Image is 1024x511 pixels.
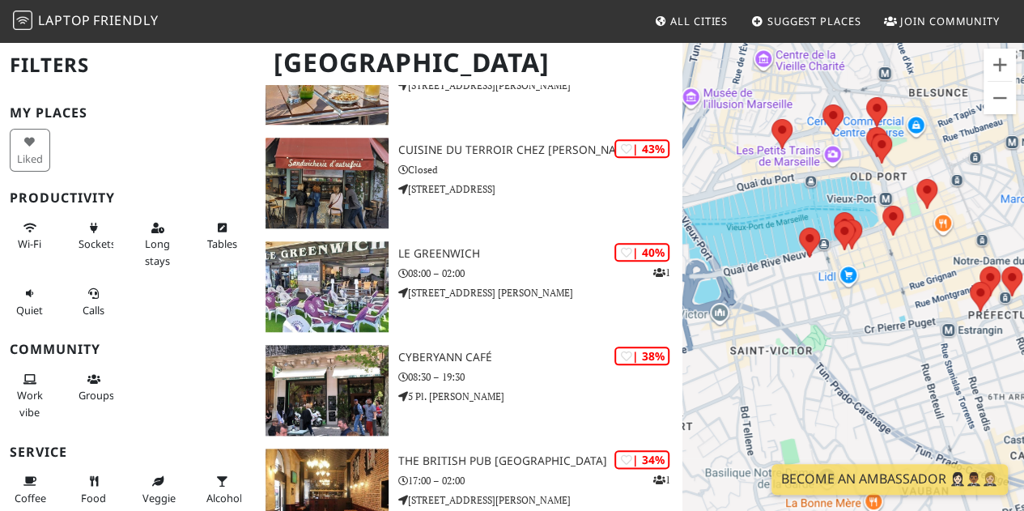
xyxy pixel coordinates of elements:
[614,450,669,469] div: | 34%
[10,342,246,357] h3: Community
[614,139,669,158] div: | 43%
[10,468,50,511] button: Coffee
[877,6,1006,36] a: Join Community
[81,491,106,505] span: Food
[398,266,682,281] p: 08:00 – 02:00
[398,285,682,300] p: [STREET_ADDRESS] [PERSON_NAME]
[10,40,246,90] h2: Filters
[10,105,246,121] h3: My Places
[17,388,43,419] span: People working
[614,347,669,365] div: | 38%
[10,280,50,323] button: Quiet
[16,303,43,317] span: Quiet
[79,236,116,251] span: Power sockets
[138,215,178,274] button: Long stays
[138,468,178,511] button: Veggie
[266,345,389,436] img: Cyberyann Café
[398,492,682,508] p: [STREET_ADDRESS][PERSON_NAME]
[142,491,176,505] span: Veggie
[398,143,682,157] h3: CUISINE DU TERROIR CHEZ [PERSON_NAME]
[614,243,669,262] div: | 40%
[18,236,41,251] span: Stable Wi-Fi
[398,454,682,468] h3: The British Pub [GEOGRAPHIC_DATA]
[74,215,114,258] button: Sockets
[266,241,389,332] img: Le Greenwich
[38,11,91,29] span: Laptop
[13,7,159,36] a: LaptopFriendly LaptopFriendly
[767,14,861,28] span: Suggest Places
[648,6,734,36] a: All Cities
[10,190,246,206] h3: Productivity
[984,82,1016,114] button: Zoom out
[206,491,242,505] span: Alcohol
[256,241,682,332] a: Le Greenwich | 40% 1 Le Greenwich 08:00 – 02:00 [STREET_ADDRESS] [PERSON_NAME]
[202,215,242,258] button: Tables
[745,6,868,36] a: Suggest Places
[79,388,114,402] span: Group tables
[398,162,682,177] p: Closed
[13,11,32,30] img: LaptopFriendly
[256,138,682,228] a: CUISINE DU TERROIR CHEZ FANNY | 43% CUISINE DU TERROIR CHEZ [PERSON_NAME] Closed [STREET_ADDRESS]
[74,468,114,511] button: Food
[74,280,114,323] button: Calls
[261,40,679,85] h1: [GEOGRAPHIC_DATA]
[398,369,682,385] p: 08:30 – 19:30
[74,366,114,409] button: Groups
[145,236,170,267] span: Long stays
[398,247,682,261] h3: Le Greenwich
[984,49,1016,81] button: Zoom in
[202,468,242,511] button: Alcohol
[83,303,104,317] span: Video/audio calls
[398,389,682,404] p: 5 Pl. [PERSON_NAME]
[256,345,682,436] a: Cyberyann Café | 38% Cyberyann Café 08:30 – 19:30 5 Pl. [PERSON_NAME]
[398,351,682,364] h3: Cyberyann Café
[398,181,682,197] p: [STREET_ADDRESS]
[10,445,246,460] h3: Service
[900,14,1000,28] span: Join Community
[670,14,728,28] span: All Cities
[10,366,50,425] button: Work vibe
[652,472,669,488] p: 1
[15,491,46,505] span: Coffee
[398,473,682,488] p: 17:00 – 02:00
[93,11,158,29] span: Friendly
[266,138,389,228] img: CUISINE DU TERROIR CHEZ FANNY
[206,236,236,251] span: Work-friendly tables
[652,265,669,280] p: 1
[10,215,50,258] button: Wi-Fi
